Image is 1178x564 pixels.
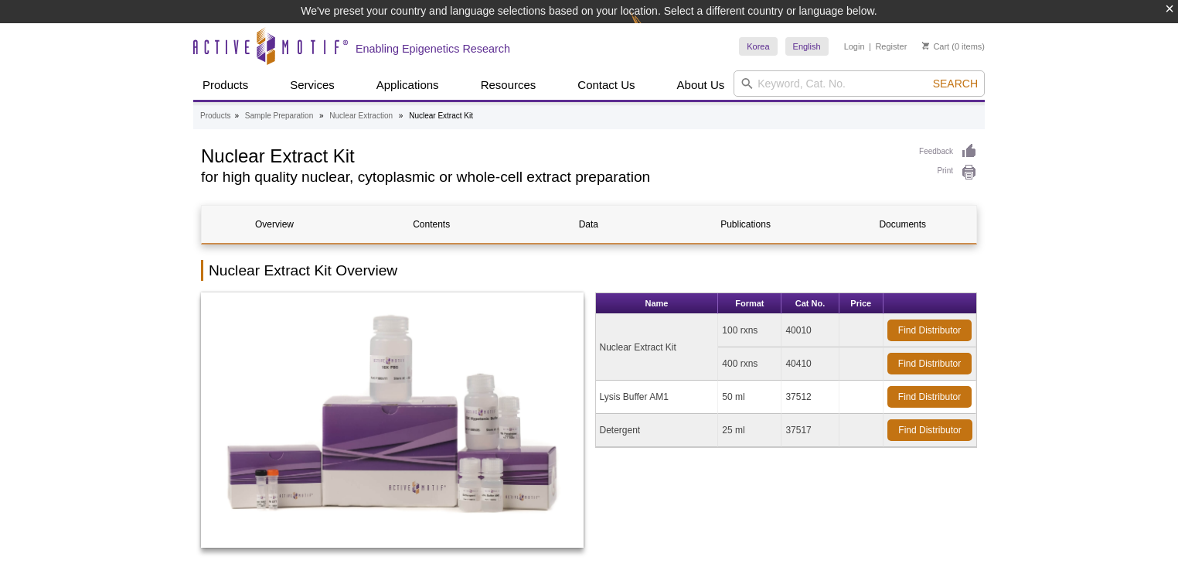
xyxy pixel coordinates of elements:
a: English [785,37,829,56]
td: 37512 [781,381,839,414]
li: (0 items) [922,37,985,56]
a: About Us [668,70,734,100]
a: Find Distributor [887,320,972,341]
td: 400 rxns [718,347,781,381]
a: Overview [202,206,347,243]
th: Format [718,293,781,314]
li: Nuclear Extract Kit [409,111,473,120]
td: 37517 [781,414,839,447]
td: Detergent [596,414,719,447]
a: Print [919,164,977,181]
a: Find Distributor [887,419,972,441]
a: Korea [739,37,777,56]
td: 40410 [781,347,839,381]
li: » [319,111,324,120]
a: Products [193,70,257,100]
a: Feedback [919,143,977,160]
a: Publications [673,206,819,243]
td: 25 ml [718,414,781,447]
a: Login [844,41,865,52]
a: Cart [922,41,949,52]
h2: Enabling Epigenetics Research [356,42,510,56]
a: Applications [367,70,448,100]
td: 40010 [781,314,839,347]
th: Cat No. [781,293,839,314]
a: Resources [472,70,546,100]
img: Your Cart [922,42,929,50]
a: Register [875,41,907,52]
img: Nuclear Extract Kit [201,292,584,548]
td: Lysis Buffer AM1 [596,381,719,414]
span: Search [933,77,978,90]
h2: Nuclear Extract Kit Overview [201,260,977,281]
li: » [399,111,403,120]
td: Nuclear Extract Kit [596,314,719,381]
td: 100 rxns [718,314,781,347]
th: Price [839,293,883,314]
img: Change Here [631,12,672,48]
a: Find Distributor [887,386,972,408]
td: 50 ml [718,381,781,414]
th: Name [596,293,719,314]
a: Contents [359,206,504,243]
a: Contact Us [568,70,644,100]
a: Find Distributor [887,353,972,374]
a: Products [200,109,230,123]
a: Services [281,70,344,100]
a: Data [516,206,661,243]
h2: for high quality nuclear, cytoplasmic or whole-cell extract preparation [201,170,904,184]
li: » [234,111,239,120]
li: | [869,37,871,56]
input: Keyword, Cat. No. [734,70,985,97]
a: Sample Preparation [245,109,313,123]
a: Documents [830,206,975,243]
button: Search [928,77,982,91]
a: Nuclear Extraction [329,109,393,123]
h1: Nuclear Extract Kit [201,143,904,166]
